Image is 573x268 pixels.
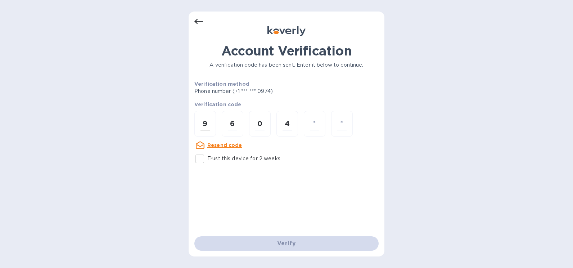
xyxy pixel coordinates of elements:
[194,101,379,108] p: Verification code
[194,81,249,87] b: Verification method
[194,43,379,58] h1: Account Verification
[207,155,280,162] p: Trust this device for 2 weeks
[194,61,379,69] p: A verification code has been sent. Enter it below to continue.
[194,88,328,95] p: Phone number (+1 *** *** 0974)
[207,142,242,148] u: Resend code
